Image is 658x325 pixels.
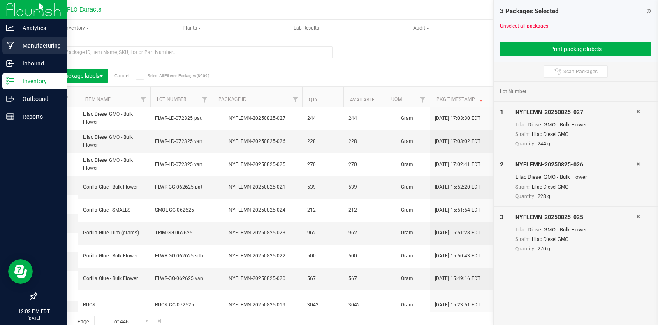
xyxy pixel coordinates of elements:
a: UOM [391,96,402,102]
span: FLO Extracts [67,6,101,13]
inline-svg: Outbound [6,95,14,103]
span: Gram [389,229,425,237]
span: Quantity: [515,194,535,199]
span: [DATE] 15:52:20 EDT [435,183,480,191]
a: Filter [289,93,302,107]
span: [DATE] 17:03:02 EDT [435,138,480,145]
span: Lab Results [283,25,330,32]
div: NYFLEMN-20250825-025 [515,213,636,222]
span: Quantity: [515,246,535,252]
span: Gorilla Glue - Bulk Flower [83,252,145,260]
span: 212 [348,206,380,214]
span: 270 [348,161,380,168]
span: Lilac Diesel GMO - Bulk Flower [83,133,145,149]
span: FLWR-GG-062625 van [155,275,207,283]
div: NYFLEMN-20250825-027 [211,115,304,122]
p: [DATE] [4,315,64,321]
inline-svg: Analytics [6,24,14,32]
a: Cancel [114,73,130,79]
button: Print package labels [500,42,651,56]
span: Lot Number: [500,88,528,95]
a: Lot Number [157,96,186,102]
a: Filter [198,93,212,107]
div: NYFLEMN-20250825-022 [211,252,304,260]
div: NYFLEMN-20250825-026 [515,160,636,169]
span: [DATE] 15:50:43 EDT [435,252,480,260]
span: Lilac Diesel GMO [532,184,568,190]
span: 567 [307,275,338,283]
div: NYFLEMN-20250825-020 [211,275,304,283]
span: 228 [348,138,380,145]
span: 270 [307,161,338,168]
span: FLWR-LD-072325 van [155,161,207,168]
span: Gram [389,115,425,122]
span: 539 [307,183,338,191]
p: Reports [14,112,64,122]
p: Manufacturing [14,41,64,51]
inline-svg: Reports [6,112,14,121]
inline-svg: Manufacturing [6,42,14,50]
span: [DATE] 15:49:16 EDT [435,275,480,283]
span: Select All Filtered Packages (8909) [148,73,189,78]
span: 539 [348,183,380,191]
span: Gram [389,275,425,283]
span: [DATE] 17:03:30 EDT [435,115,480,122]
a: Plants [134,20,248,37]
span: Lilac Diesel GMO - Bulk Flower [83,110,145,126]
span: Strain: [515,184,530,190]
span: 244 g [538,141,550,147]
span: 228 g [538,194,550,199]
button: Print package labels [43,69,108,83]
a: Audit [364,20,478,37]
span: FLWR-LD-072325 van [155,138,207,145]
span: Lilac Diesel GMO - Bulk Flower [83,157,145,172]
span: Print package labels [48,72,103,79]
span: Strain: [515,131,530,137]
span: 3042 [348,301,380,309]
span: Plants [135,20,248,37]
p: Analytics [14,23,64,33]
button: Scan Packages [544,65,608,78]
span: [DATE] 15:23:51 EDT [435,301,480,309]
span: 244 [348,115,380,122]
span: FLWR-GG-062625 pat [155,183,207,191]
span: 244 [307,115,338,122]
span: [DATE] 15:51:28 EDT [435,229,480,237]
span: Quantity: [515,141,535,147]
p: Inbound [14,58,64,68]
div: Lilac Diesel GMO - Bulk Flower [515,226,636,234]
p: Outbound [14,94,64,104]
span: Gram [389,206,425,214]
span: Gram [389,161,425,168]
span: 2 [500,161,503,168]
span: Strain: [515,236,530,242]
div: NYFLEMN-20250825-023 [211,229,304,237]
a: Available [350,97,375,103]
span: Gram [389,301,425,309]
span: 3042 [307,301,338,309]
span: Gram [389,252,425,260]
div: NYFLEMN-20250825-027 [515,108,636,117]
a: Inventory Counts [479,20,593,37]
a: Filter [416,93,430,107]
span: BUCK [83,301,145,309]
span: Gorilla Glue - Bulk Flower [83,183,145,191]
span: 500 [348,252,380,260]
span: Audit [365,20,478,37]
span: 212 [307,206,338,214]
a: Filter [137,93,150,107]
span: Gorilla Glue - Bulk Flower [83,275,145,283]
span: 962 [307,229,338,237]
div: NYFLEMN-20250825-026 [211,138,304,145]
span: Gram [389,138,425,145]
span: FLWR-GG-062625 sith [155,252,207,260]
div: NYFLEMN-20250825-019 [211,301,304,309]
span: 1 [500,109,503,115]
div: Lilac Diesel GMO - Bulk Flower [515,121,636,129]
span: 3 [500,214,503,220]
span: 567 [348,275,380,283]
div: NYFLEMN-20250825-025 [211,161,304,168]
span: TRIM-GG-062625 [155,229,207,237]
p: 12:02 PM EDT [4,308,64,315]
span: [DATE] 17:02:41 EDT [435,161,480,168]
